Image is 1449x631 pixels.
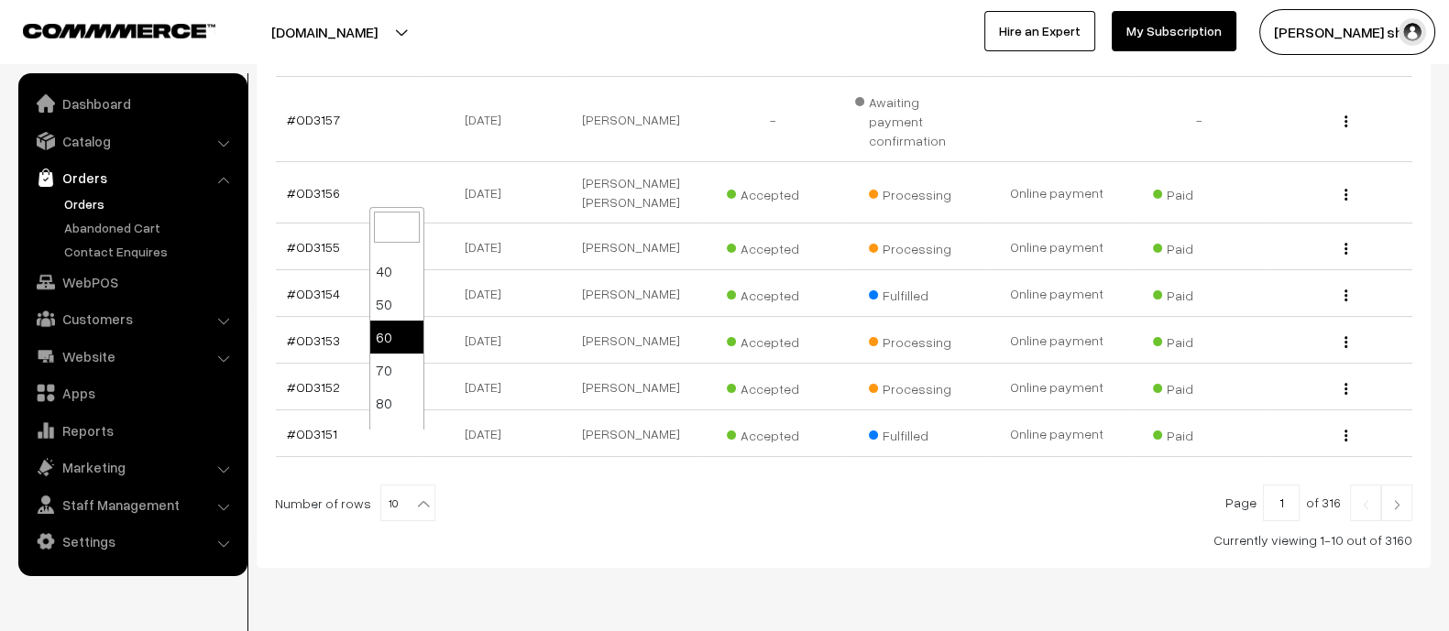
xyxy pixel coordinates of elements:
[1345,243,1347,255] img: Menu
[23,24,215,38] img: COMMMERCE
[418,77,560,162] td: [DATE]
[560,223,702,270] td: [PERSON_NAME]
[381,485,434,522] span: 10
[23,451,241,484] a: Marketing
[1345,430,1347,441] img: Menu
[560,317,702,364] td: [PERSON_NAME]
[1112,11,1236,51] a: My Subscription
[1128,77,1270,162] td: -
[560,77,702,162] td: [PERSON_NAME]
[287,286,340,301] a: #OD3154
[1153,421,1245,445] span: Paid
[23,340,241,373] a: Website
[1345,115,1347,127] img: Menu
[418,270,560,317] td: [DATE]
[370,255,423,288] li: 40
[1225,495,1257,510] span: Page
[1153,180,1245,204] span: Paid
[986,162,1128,223] td: Online payment
[1345,189,1347,201] img: Menu
[23,266,241,299] a: WebPOS
[23,302,241,335] a: Customers
[287,426,337,441] a: #OD3151
[370,321,423,354] li: 60
[560,410,702,457] td: [PERSON_NAME]
[23,414,241,447] a: Reports
[1389,499,1405,510] img: Right
[1345,383,1347,395] img: Menu
[418,223,560,270] td: [DATE]
[869,180,961,204] span: Processing
[275,494,371,513] span: Number of rows
[380,484,435,521] span: 10
[370,386,423,419] li: 80
[727,180,818,204] span: Accepted
[869,421,961,445] span: Fulfilled
[1153,375,1245,398] span: Paid
[1345,289,1347,301] img: Menu
[986,270,1128,317] td: Online payment
[23,18,183,40] a: COMMMERCE
[207,9,442,55] button: [DOMAIN_NAME]
[1153,281,1245,305] span: Paid
[727,328,818,352] span: Accepted
[1345,336,1347,348] img: Menu
[702,77,844,162] td: -
[986,364,1128,410] td: Online payment
[1153,328,1245,352] span: Paid
[869,281,961,305] span: Fulfilled
[984,11,1095,51] a: Hire an Expert
[60,218,241,237] a: Abandoned Cart
[1357,499,1374,510] img: Left
[869,234,961,258] span: Processing
[869,328,961,352] span: Processing
[560,270,702,317] td: [PERSON_NAME]
[275,530,1412,549] div: Currently viewing 1-10 out of 3160
[23,87,241,120] a: Dashboard
[23,161,241,194] a: Orders
[287,239,340,255] a: #OD3155
[1153,234,1245,258] span: Paid
[855,88,975,150] span: Awaiting payment confirmation
[986,317,1128,364] td: Online payment
[418,410,560,457] td: [DATE]
[287,332,340,348] a: #OD3153
[986,223,1128,270] td: Online payment
[23,125,241,158] a: Catalog
[23,525,241,558] a: Settings
[60,242,241,261] a: Contact Enquires
[370,288,423,321] li: 50
[727,421,818,445] span: Accepted
[560,162,702,223] td: [PERSON_NAME] [PERSON_NAME]
[1259,9,1435,55] button: [PERSON_NAME] sha…
[370,354,423,386] li: 70
[869,375,961,398] span: Processing
[287,112,340,127] a: #OD3157
[727,375,818,398] span: Accepted
[370,419,423,452] li: 90
[1399,18,1426,46] img: user
[418,364,560,410] td: [DATE]
[23,376,241,409] a: Apps
[287,379,340,395] a: #OD3152
[727,234,818,258] span: Accepted
[727,281,818,305] span: Accepted
[287,185,340,201] a: #OD3156
[23,488,241,521] a: Staff Management
[986,410,1128,457] td: Online payment
[418,162,560,223] td: [DATE]
[60,194,241,213] a: Orders
[418,317,560,364] td: [DATE]
[1306,495,1341,510] span: of 316
[560,364,702,410] td: [PERSON_NAME]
